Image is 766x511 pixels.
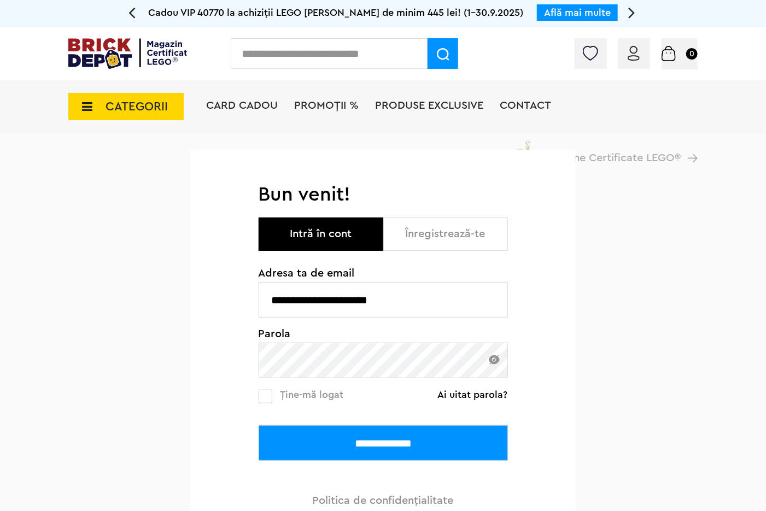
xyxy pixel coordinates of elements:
span: Cadou VIP 40770 la achiziții LEGO [PERSON_NAME] de minim 445 lei! (1-30.9.2025) [148,8,523,17]
a: PROMOȚII % [294,100,359,111]
small: 0 [686,48,698,60]
span: Parola [259,328,508,339]
h1: Bun venit! [259,183,508,207]
a: Află mai multe [544,8,611,17]
span: Ține-mă logat [280,390,344,400]
span: Adresa ta de email [259,268,508,279]
a: Card Cadou [206,100,278,111]
a: Produse exclusive [375,100,483,111]
button: Intră în cont [259,218,383,251]
button: Înregistrează-te [383,218,508,251]
a: Ai uitat parola? [438,389,508,400]
span: CATEGORII [106,101,168,113]
a: Politica de confidenţialitate [313,495,454,506]
a: Contact [500,100,551,111]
